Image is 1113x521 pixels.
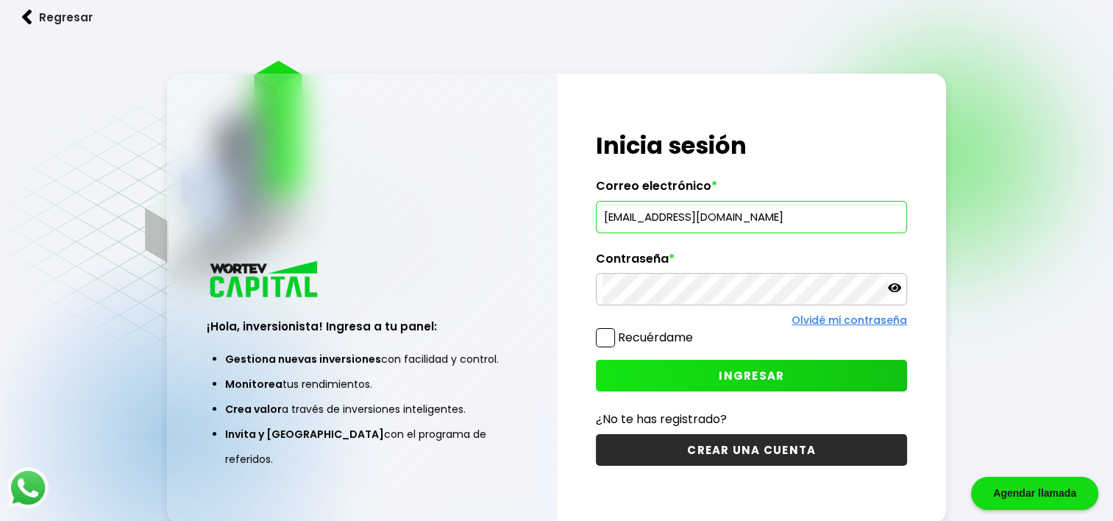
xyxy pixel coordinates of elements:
[596,410,907,428] p: ¿No te has registrado?
[618,329,693,346] label: Recuérdame
[225,397,499,422] li: a través de inversiones inteligentes.
[22,10,32,25] img: flecha izquierda
[596,128,907,163] h1: Inicia sesión
[602,202,900,233] input: hola@wortev.capital
[225,352,381,366] span: Gestiona nuevas inversiones
[596,410,907,466] a: ¿No te has registrado?CREAR UNA CUENTA
[971,477,1098,510] div: Agendar llamada
[7,467,49,508] img: logos_whatsapp-icon.242b2217.svg
[225,377,282,391] span: Monitorea
[225,402,282,417] span: Crea valor
[596,252,907,274] label: Contraseña
[719,368,784,383] span: INGRESAR
[596,179,907,201] label: Correo electrónico
[596,360,907,391] button: INGRESAR
[225,422,499,472] li: con el programa de referidos.
[225,372,499,397] li: tus rendimientos.
[207,259,323,302] img: logo_wortev_capital
[596,434,907,466] button: CREAR UNA CUENTA
[207,318,518,335] h3: ¡Hola, inversionista! Ingresa a tu panel:
[225,427,384,442] span: Invita y [GEOGRAPHIC_DATA]
[792,313,907,327] a: Olvidé mi contraseña
[225,347,499,372] li: con facilidad y control.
